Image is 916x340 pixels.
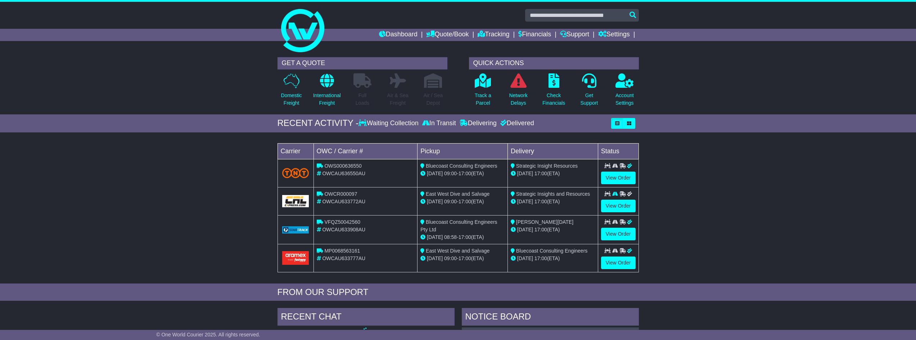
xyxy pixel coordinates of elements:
p: Get Support [580,92,598,107]
div: (ETA) [511,255,595,262]
span: East West Dive and Salvage [426,248,489,254]
span: 08:58 [444,234,457,240]
div: - (ETA) [420,255,505,262]
span: [DATE] [517,171,533,176]
span: OWCR000097 [324,191,357,197]
span: 17:00 [534,171,547,176]
td: Status [598,143,639,159]
span: [DATE] [517,255,533,261]
img: Aramex.png [282,251,309,264]
img: GetCarrierServiceLogo [282,195,309,207]
p: Check Financials [542,92,565,107]
a: Support [560,29,589,41]
a: CheckFinancials [542,73,565,111]
span: [DATE] [427,199,443,204]
span: East West Dive and Salvage [426,191,489,197]
a: GetSupport [580,73,598,111]
a: InternationalFreight [313,73,341,111]
div: Delivering [458,119,498,127]
span: Bluecoast Consulting Engineers Pty Ltd [420,219,497,232]
a: View Order [601,228,636,240]
span: MP0068563161 [324,248,360,254]
div: NOTICE BOARD [462,308,639,327]
span: 17:00 [534,227,547,232]
span: 17:00 [534,255,547,261]
span: Strategic Insights and Resources [516,191,590,197]
span: 17:00 [534,199,547,204]
div: (ETA) [511,226,595,234]
p: Network Delays [509,92,527,107]
span: © One World Courier 2025. All rights reserved. [156,332,260,337]
a: View Order [601,257,636,269]
a: AccountSettings [615,73,634,111]
span: Strategic Insight Resources [516,163,578,169]
div: QUICK ACTIONS [469,57,639,69]
a: Settings [598,29,630,41]
td: OWC / Carrier # [313,143,418,159]
a: Track aParcel [474,73,492,111]
p: Air & Sea Freight [387,92,409,107]
p: Full Loads [353,92,371,107]
div: (ETA) [511,198,595,205]
img: GetCarrierServiceLogo [282,226,309,234]
span: [DATE] [427,171,443,176]
div: FROM OUR SUPPORT [277,287,639,298]
div: (ETA) [511,170,595,177]
a: View Order [601,172,636,184]
span: 17:00 [459,234,471,240]
div: RECENT ACTIVITY - [277,118,359,128]
a: Tracking [478,29,509,41]
span: 17:00 [459,255,471,261]
img: TNT_Domestic.png [282,168,309,178]
p: Track a Parcel [475,92,491,107]
span: [DATE] [427,255,443,261]
span: OWCAU636550AU [322,171,365,176]
span: Bluecoast Consulting Engineers [426,163,497,169]
div: - (ETA) [420,170,505,177]
p: Account Settings [615,92,634,107]
span: Bluecoast Consulting Engineers [516,248,587,254]
div: Waiting Collection [358,119,420,127]
div: RECENT CHAT [277,308,455,327]
span: OWCAU633772AU [322,199,365,204]
div: - (ETA) [420,198,505,205]
div: In Transit [420,119,458,127]
a: Dashboard [379,29,418,41]
a: Financials [518,29,551,41]
a: NetworkDelays [509,73,528,111]
span: 17:00 [459,199,471,204]
span: VFQZ50042560 [324,219,360,225]
a: DomesticFreight [280,73,302,111]
span: 17:00 [459,171,471,176]
a: Quote/Book [426,29,469,41]
p: International Freight [313,92,341,107]
div: GET A QUOTE [277,57,447,69]
p: Domestic Freight [281,92,302,107]
div: Delivered [498,119,534,127]
span: [DATE] [517,199,533,204]
span: 09:00 [444,199,457,204]
span: OWS000636550 [324,163,362,169]
span: 09:00 [444,255,457,261]
span: OWCAU633777AU [322,255,365,261]
span: 09:00 [444,171,457,176]
a: View Order [601,200,636,212]
span: [DATE] [427,234,443,240]
div: - (ETA) [420,234,505,241]
td: Delivery [507,143,598,159]
p: Air / Sea Depot [424,92,443,107]
span: [PERSON_NAME][DATE] [516,219,573,225]
td: Pickup [418,143,508,159]
td: Carrier [277,143,313,159]
span: [DATE] [517,227,533,232]
span: OWCAU633908AU [322,227,365,232]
